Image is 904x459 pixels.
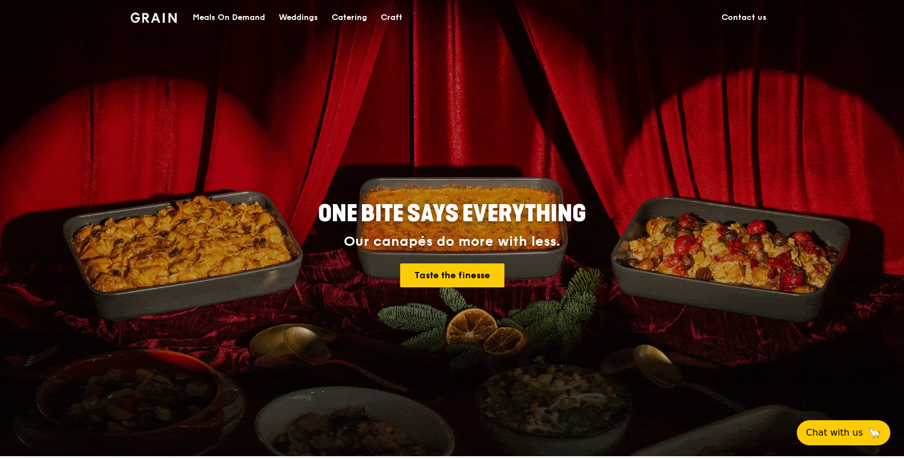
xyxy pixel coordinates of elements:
span: Chat with us [806,426,863,440]
div: Weddings [279,1,318,35]
a: Weddings [272,1,325,35]
div: Meals On Demand [193,1,265,35]
a: Catering [325,1,374,35]
img: Grain [131,13,177,23]
a: Taste the finesse [400,263,504,287]
span: 🦙 [868,426,881,440]
div: Catering [332,1,367,35]
div: Craft [381,1,402,35]
button: Chat with us🦙 [797,420,890,445]
a: Contact us [715,1,773,35]
span: ONE BITE SAYS EVERYTHING [318,200,586,228]
a: Craft [374,1,409,35]
div: Our canapés do more with less. [247,234,657,250]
